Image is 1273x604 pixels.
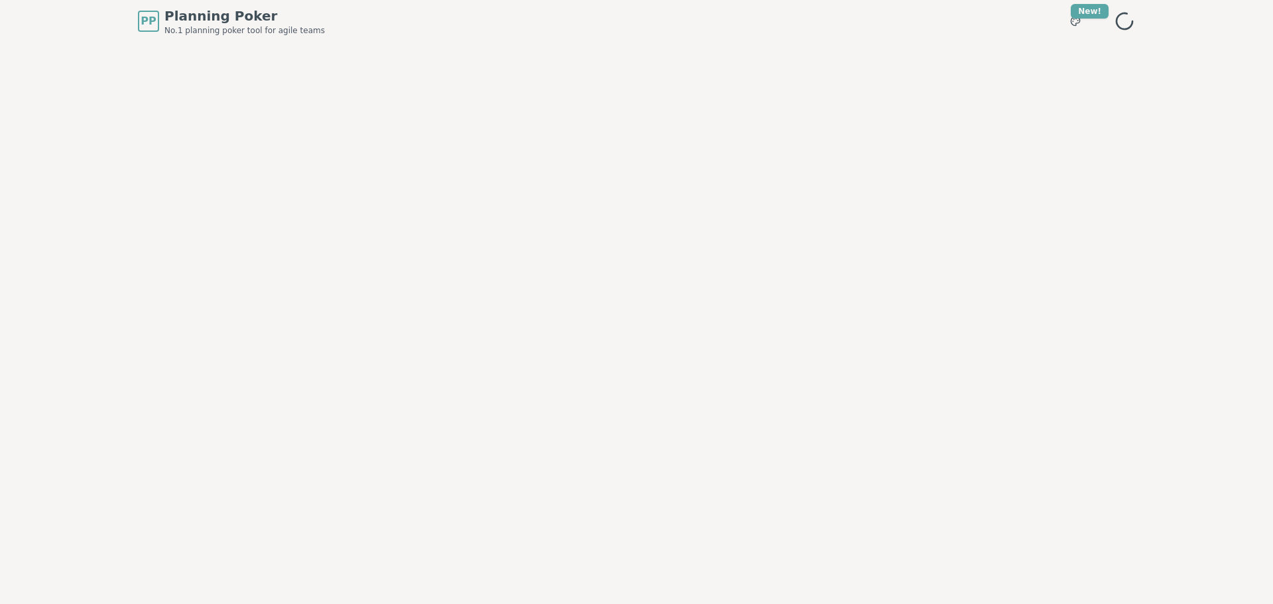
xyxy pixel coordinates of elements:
span: PP [141,13,156,29]
div: New! [1071,4,1109,19]
button: New! [1063,9,1087,33]
span: No.1 planning poker tool for agile teams [164,25,325,36]
span: Planning Poker [164,7,325,25]
a: PPPlanning PokerNo.1 planning poker tool for agile teams [138,7,325,36]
